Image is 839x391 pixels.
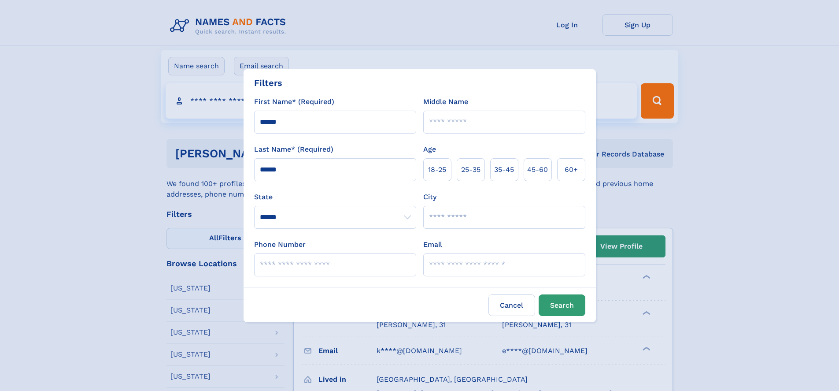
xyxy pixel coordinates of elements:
span: 35‑45 [494,164,514,175]
label: Phone Number [254,239,306,250]
label: Middle Name [423,97,468,107]
button: Search [539,294,585,316]
span: 45‑60 [527,164,548,175]
label: Age [423,144,436,155]
span: 25‑35 [461,164,480,175]
label: Email [423,239,442,250]
div: Filters [254,76,282,89]
label: State [254,192,416,202]
span: 60+ [565,164,578,175]
label: City [423,192,436,202]
label: Cancel [488,294,535,316]
label: First Name* (Required) [254,97,334,107]
label: Last Name* (Required) [254,144,333,155]
span: 18‑25 [428,164,446,175]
